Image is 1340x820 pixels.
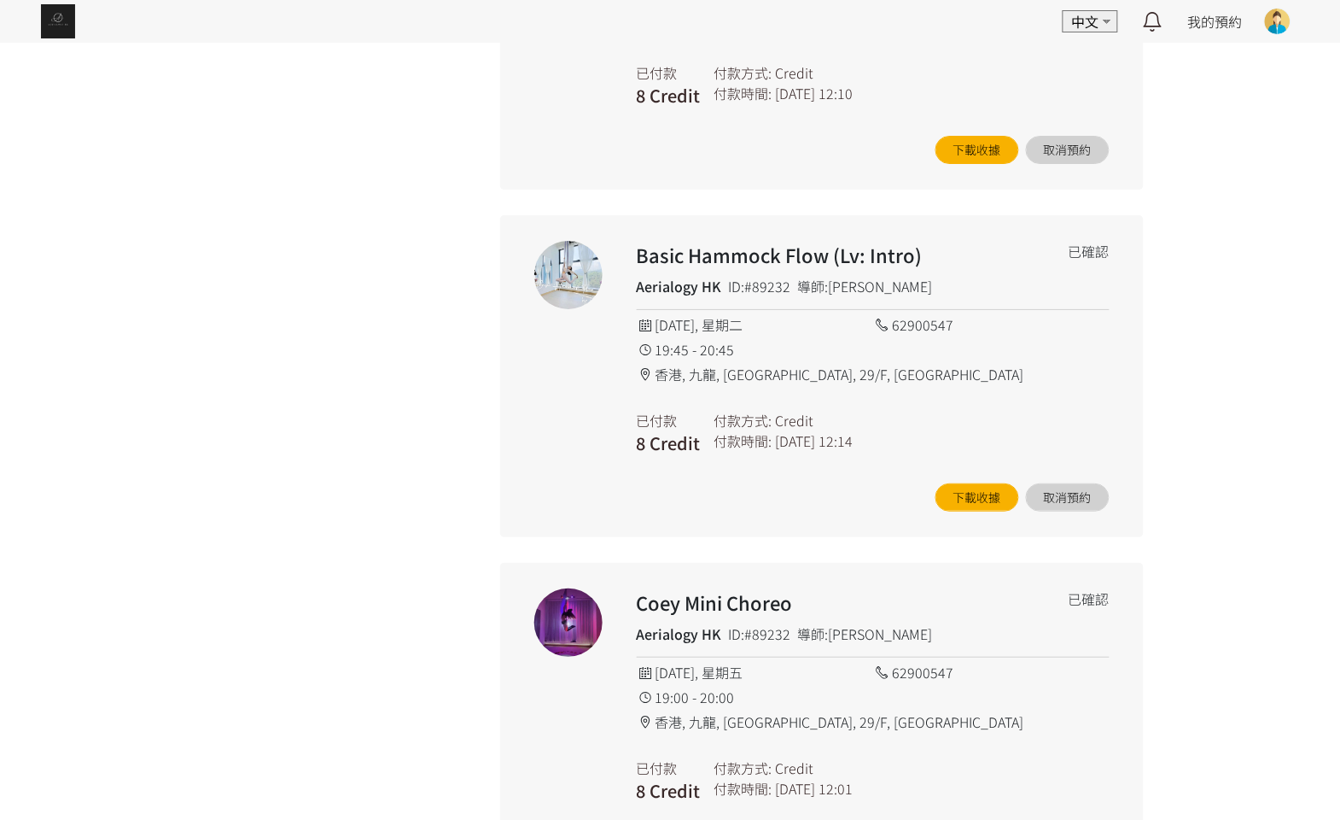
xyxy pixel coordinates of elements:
div: 付款方式: [714,758,772,778]
div: 付款時間: [714,778,772,799]
div: ID:#89232 [729,624,791,644]
a: 我的預約 [1188,11,1243,32]
div: 付款時間: [714,83,772,103]
div: 已付款 [637,410,701,430]
span: 香港, 九龍, [GEOGRAPHIC_DATA], 29/F, [GEOGRAPHIC_DATA] [655,364,1024,384]
div: 付款方式: [714,410,772,430]
div: 已確認 [1069,589,1110,609]
a: 下載收據 [935,136,1019,164]
h3: 8 Credit [637,778,701,804]
div: 已付款 [637,62,701,83]
div: [DATE], 星期二 [637,314,873,335]
div: 已確認 [1069,241,1110,261]
div: ID:#89232 [729,276,791,296]
h3: 8 Credit [637,83,701,108]
a: 下載收據 [935,483,1019,512]
h4: Aerialogy HK [637,276,722,296]
h2: Basic Hammock Flow (Lv: Intro) [637,241,1016,269]
div: Credit [776,410,814,430]
div: 導師:[PERSON_NAME] [798,276,933,296]
div: 19:45 - 20:45 [637,339,873,360]
div: 已付款 [637,758,701,778]
div: 導師:[PERSON_NAME] [798,624,933,644]
h4: Aerialogy HK [637,624,722,644]
h2: Coey Mini Choreo [637,589,1016,617]
h3: 8 Credit [637,430,701,456]
div: [DATE] 12:10 [776,83,854,103]
div: 付款方式: [714,62,772,83]
div: 付款時間: [714,430,772,451]
div: [DATE] 12:01 [776,778,854,799]
button: 取消預約 [1026,136,1110,164]
img: img_61c0148bb0266 [41,4,75,38]
div: Credit [776,758,814,778]
div: 19:00 - 20:00 [637,687,873,707]
div: [DATE] 12:14 [776,430,854,451]
span: 香港, 九龍, [GEOGRAPHIC_DATA], 29/F, [GEOGRAPHIC_DATA] [655,712,1024,732]
div: Credit [776,62,814,83]
button: 取消預約 [1026,483,1110,512]
div: [DATE], 星期五 [637,662,873,682]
